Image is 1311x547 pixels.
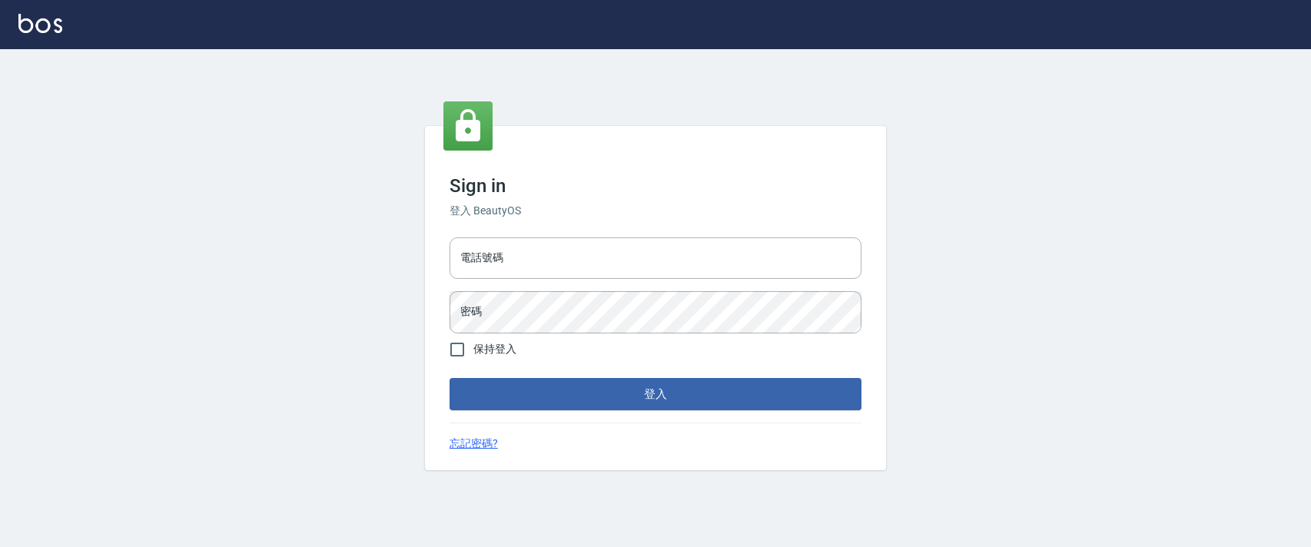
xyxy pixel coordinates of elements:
img: Logo [18,14,62,33]
span: 保持登入 [473,341,516,357]
h3: Sign in [450,175,861,197]
h6: 登入 BeautyOS [450,203,861,219]
button: 登入 [450,378,861,410]
a: 忘記密碼? [450,436,498,452]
